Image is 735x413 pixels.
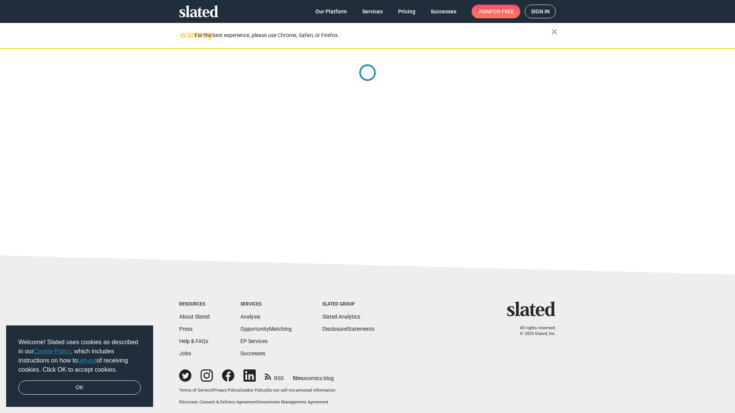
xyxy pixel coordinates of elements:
[179,400,257,405] a: Electronic Consent & Delivery Agreement
[322,314,360,320] a: Slated Analytics
[425,5,462,18] a: Successes
[258,400,328,405] a: Investment Management Agreement
[179,314,210,320] a: About Slated
[322,301,374,307] div: Slated Group
[179,301,210,307] div: Resources
[550,27,559,36] mat-icon: close
[267,388,335,393] button: Do not sell my personal information
[18,338,141,374] span: Welcome! Slated uses cookies as described in our , which includes instructions on how to of recei...
[240,350,265,356] a: Successes
[356,5,389,18] a: Services
[266,388,267,393] span: |
[240,314,260,320] a: Analysis
[6,325,153,407] div: cookieconsent
[240,301,292,307] div: Services
[179,326,193,332] a: Press
[240,388,266,393] a: Cookie Policy
[179,388,212,393] a: Terms of Service
[525,5,556,18] a: Sign in
[362,5,383,18] span: Services
[478,5,514,18] span: Join
[293,369,334,382] a: filmonomics blog
[257,400,258,405] span: |
[398,5,415,18] span: Pricing
[531,5,550,18] span: Sign in
[34,348,71,354] a: Cookie Policy
[213,388,239,393] a: Privacy Policy
[315,5,347,18] span: Our Platform
[512,325,556,337] p: All rights reserved. © 2025 Slated, Inc.
[240,326,292,332] a: OpportunityMatching
[194,30,551,41] div: For the best experience, please use Chrome, Safari, or Firefox.
[392,5,421,18] a: Pricing
[240,338,268,344] a: EP Services
[322,326,374,332] a: DisclosureStatements
[309,5,353,18] a: Our Platform
[265,370,284,382] a: RSS
[180,30,189,39] mat-icon: warning
[472,5,520,18] a: Joinfor free
[239,388,240,393] span: |
[431,5,456,18] span: Successes
[179,350,191,356] a: Jobs
[293,375,302,381] span: film
[18,380,141,395] a: dismiss cookie message
[78,357,97,364] a: opt-out
[490,5,514,18] span: for free
[212,388,213,393] span: |
[179,338,208,344] a: Help & FAQs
